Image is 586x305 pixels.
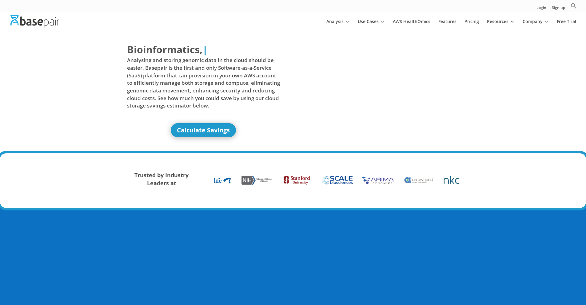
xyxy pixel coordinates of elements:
a: Free Trial [557,19,576,34]
a: Search Icon Link [571,3,577,12]
img: Basepair [10,15,59,28]
svg: Search [571,3,577,9]
a: Analysis [326,19,350,34]
a: Pricing [464,19,479,34]
a: Login [536,6,546,12]
a: Use Cases [358,19,385,34]
iframe: Basepair - NGS Analysis Simplified [298,42,451,128]
a: Resources [487,19,515,34]
span: Analysing and storing genomic data in the cloud should be easier. Basepair is the first and only ... [127,57,280,109]
span: | [202,43,208,56]
span: Bioinformatics, [127,42,202,57]
a: Features [438,19,456,34]
a: AWS HealthOmics [393,19,430,34]
a: Calculate Savings [171,123,236,137]
a: Company [523,19,549,34]
strong: Trusted by Industry Leaders at [134,171,189,187]
a: Sign up [552,6,565,12]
